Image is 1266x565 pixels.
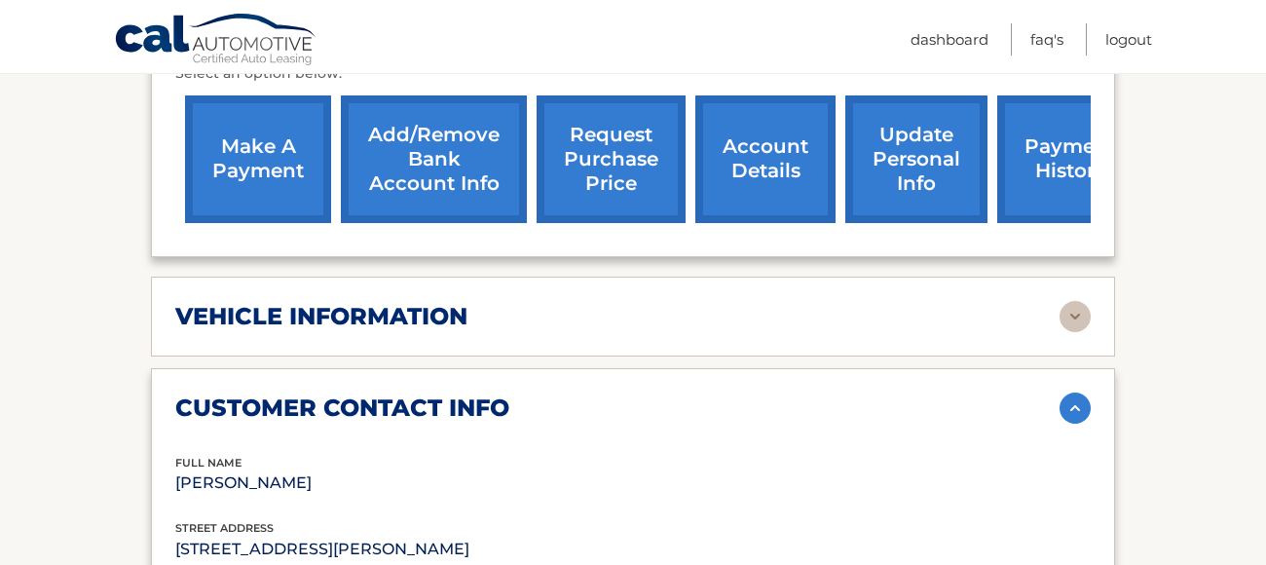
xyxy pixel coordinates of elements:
[175,302,467,331] h2: vehicle information
[175,456,242,470] span: full name
[997,95,1143,223] a: payment history
[845,95,987,223] a: update personal info
[911,23,988,56] a: Dashboard
[175,470,480,497] p: [PERSON_NAME]
[175,521,274,535] span: street address
[1030,23,1063,56] a: FAQ's
[537,95,686,223] a: request purchase price
[175,536,480,563] p: [STREET_ADDRESS][PERSON_NAME]
[185,95,331,223] a: make a payment
[695,95,836,223] a: account details
[1060,301,1091,332] img: accordion-rest.svg
[175,394,509,423] h2: customer contact info
[341,95,527,223] a: Add/Remove bank account info
[114,13,318,69] a: Cal Automotive
[1105,23,1152,56] a: Logout
[1060,393,1091,424] img: accordion-active.svg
